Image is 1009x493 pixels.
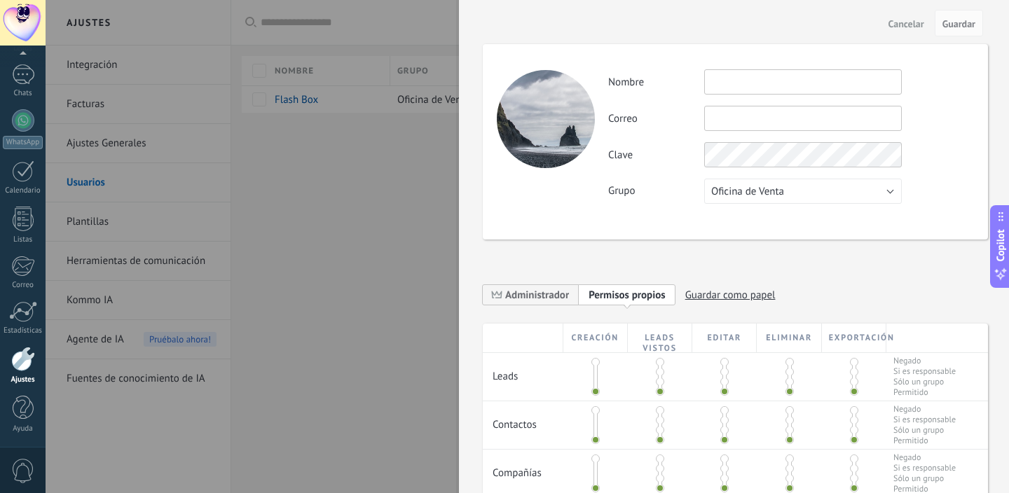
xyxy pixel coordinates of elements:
[893,473,956,484] span: Sólo un grupo
[483,284,579,305] span: Administrador
[608,112,704,125] label: Correo
[893,463,956,473] span: Si es responsable
[893,366,956,377] span: Si es responsable
[888,19,924,29] span: Cancelar
[893,387,956,398] span: Permitido
[3,326,43,335] div: Estadísticas
[711,185,784,198] span: Oficina de Venta
[3,424,43,433] div: Ayuda
[563,324,628,352] div: Creación
[893,415,956,425] span: Si es responsable
[3,186,43,195] div: Calendario
[3,89,43,98] div: Chats
[483,401,563,438] div: Contactos
[589,289,666,302] span: Permisos propios
[608,76,704,89] label: Nombre
[3,136,43,149] div: WhatsApp
[3,281,43,290] div: Correo
[893,452,956,463] span: Negado
[893,436,956,446] span: Permitido
[883,12,930,34] button: Cancelar
[579,284,675,305] span: Añadir nueva función
[822,324,886,352] div: Exportación
[483,450,563,487] div: Compañías
[704,179,902,204] button: Oficina de Venta
[3,375,43,384] div: Ajustes
[893,425,956,436] span: Sólo un grupo
[608,148,704,162] label: Clave
[505,289,569,302] span: Administrador
[994,230,1008,262] span: Copilot
[483,353,563,390] div: Leads
[692,324,757,352] div: Editar
[608,184,704,197] label: Grupo
[893,356,956,366] span: Negado
[942,19,975,29] span: Guardar
[893,404,956,415] span: Negado
[893,377,956,387] span: Sólo un grupo
[628,324,692,352] div: Leads vistos
[3,235,43,244] div: Listas
[757,324,821,352] div: Eliminar
[935,10,983,36] button: Guardar
[685,284,776,306] span: Guardar como papel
